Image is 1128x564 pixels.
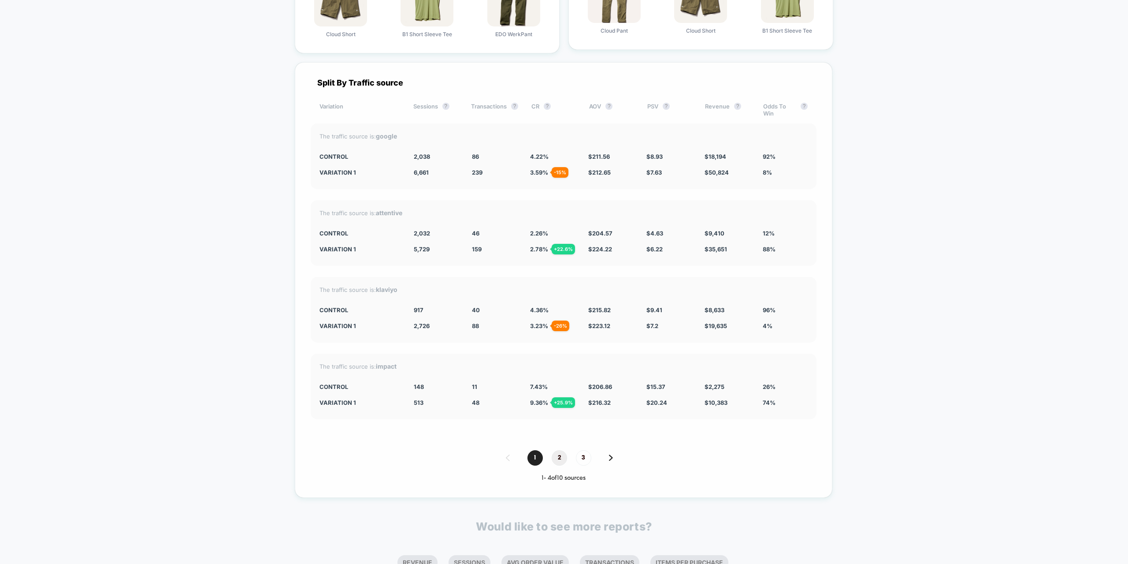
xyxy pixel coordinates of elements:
div: The traffic source is: [319,362,808,370]
span: 6,661 [414,169,429,176]
span: 513 [414,399,423,406]
span: $ 15.37 [646,383,665,390]
div: CONTROL [319,383,401,390]
span: 7.43 % [530,383,548,390]
div: 74% [763,399,808,406]
span: $ 216.32 [588,399,611,406]
span: 917 [414,306,423,314]
span: $ 215.82 [588,306,611,314]
span: 159 [472,246,482,253]
div: 26% [763,383,808,390]
span: $ 35,651 [705,246,727,253]
span: 88 [472,322,479,329]
div: CONTROL [319,230,401,237]
div: Sessions [413,103,458,117]
span: 4.36 % [530,306,549,314]
span: 4.22 % [530,153,549,160]
span: $ 10,383 [705,399,727,406]
span: 46 [472,230,479,237]
div: Variation [319,103,400,117]
button: ? [663,103,670,110]
span: EDO WerkPant [495,31,532,37]
span: 2,038 [414,153,430,160]
span: $ 8.93 [646,153,663,160]
button: ? [605,103,612,110]
span: Cloud Pant [601,27,628,34]
span: 3.59 % [530,169,548,176]
span: 2.78 % [530,246,548,253]
div: Odds To Win [763,103,808,117]
div: Variation 1 [319,399,401,406]
div: Variation 1 [319,169,401,176]
span: $ 2,275 [705,383,724,390]
div: CONTROL [319,306,401,314]
span: Cloud Short [326,31,356,37]
span: $ 4.63 [646,230,663,237]
span: 11 [472,383,477,390]
span: 40 [472,306,480,314]
div: The traffic source is: [319,209,808,217]
button: ? [734,103,741,110]
strong: klaviyo [376,286,397,293]
span: $ 7.2 [646,322,658,329]
span: Cloud Short [686,27,716,34]
div: 88% [763,246,808,253]
span: 9.36 % [530,399,548,406]
span: $ 224.22 [588,246,612,253]
span: $ 19,635 [705,322,727,329]
span: $ 6.22 [646,246,663,253]
div: Variation 1 [319,246,401,253]
button: ? [511,103,518,110]
span: 2 [552,450,567,466]
div: Split By Traffic source [311,78,816,87]
div: 92% [763,153,808,160]
span: 2,726 [414,322,430,329]
span: 148 [414,383,424,390]
div: - 26 % [552,321,569,331]
div: AOV [589,103,634,117]
div: CONTROL [319,153,401,160]
span: $ 211.56 [588,153,610,160]
span: 239 [472,169,482,176]
span: 3.23 % [530,322,548,329]
strong: impact [376,362,397,370]
div: 1 - 4 of 10 sources [311,474,816,482]
span: 2,032 [414,230,430,237]
div: 8% [763,169,808,176]
img: pagination forward [609,455,613,461]
button: ? [544,103,551,110]
span: $ 9,410 [705,230,724,237]
span: $ 18,194 [705,153,726,160]
span: B1 Short Sleeve Tee [762,27,812,34]
div: PSV [647,103,692,117]
span: 1 [527,450,543,466]
div: + 25.9 % [552,397,575,408]
span: $ 212.65 [588,169,611,176]
span: $ 20.24 [646,399,667,406]
strong: google [376,132,397,140]
div: The traffic source is: [319,132,808,140]
span: 86 [472,153,479,160]
div: + 22.6 % [552,244,575,254]
span: $ 204.57 [588,230,612,237]
div: 96% [763,306,808,314]
span: $ 9.41 [646,306,662,314]
p: Would like to see more reports? [476,520,652,533]
div: Variation 1 [319,322,401,329]
div: 12% [763,230,808,237]
span: 3 [576,450,591,466]
strong: attentive [376,209,402,217]
span: $ 206.86 [588,383,612,390]
div: CR [531,103,576,117]
div: - 15 % [552,167,568,178]
span: 2.26 % [530,230,548,237]
button: ? [801,103,808,110]
div: 4% [763,322,808,329]
span: B1 Short Sleeve Tee [402,31,452,37]
span: $ 50,824 [705,169,729,176]
div: The traffic source is: [319,286,808,293]
button: ? [442,103,449,110]
span: 5,729 [414,246,430,253]
div: Transactions [471,103,518,117]
span: $ 7.63 [646,169,662,176]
